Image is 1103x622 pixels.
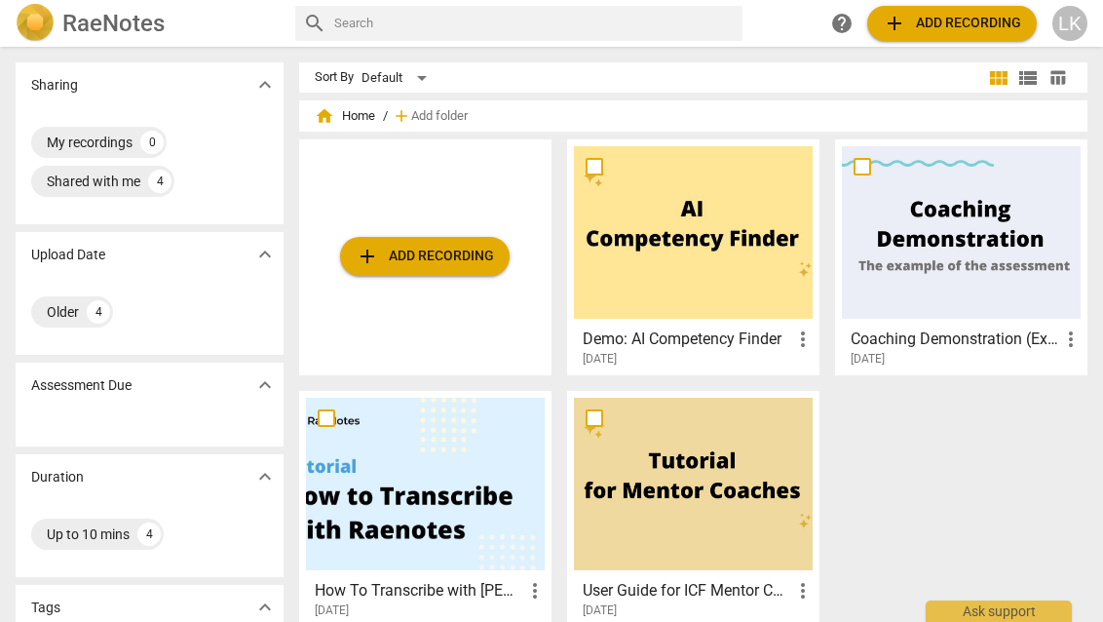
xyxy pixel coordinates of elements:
[315,106,334,126] span: home
[984,63,1013,93] button: Tile view
[1013,63,1043,93] button: List view
[583,351,617,368] span: [DATE]
[583,328,791,351] h3: Demo: AI Competency Finder
[1043,63,1072,93] button: Table view
[851,351,885,368] span: [DATE]
[62,10,165,37] h2: RaeNotes
[31,467,84,487] p: Duration
[315,70,354,85] div: Sort By
[1016,66,1040,90] span: view_list
[523,579,547,603] span: more_vert
[361,62,434,94] div: Default
[334,8,735,39] input: Search
[315,106,375,126] span: Home
[926,601,1072,622] div: Ask support
[383,109,388,124] span: /
[31,598,60,618] p: Tags
[867,6,1037,41] button: Upload
[842,146,1081,367] a: Coaching Demonstration (Example)[DATE]
[824,6,859,41] a: Help
[791,328,815,351] span: more_vert
[1059,328,1083,351] span: more_vert
[250,240,280,269] button: Show more
[31,245,105,265] p: Upload Date
[31,375,132,396] p: Assessment Due
[356,245,379,268] span: add
[137,523,161,546] div: 4
[47,302,79,322] div: Older
[574,398,813,618] a: User Guide for ICF Mentor Coaches[DATE]
[883,12,906,35] span: add
[250,70,280,99] button: Show more
[987,66,1010,90] span: view_module
[356,245,494,268] span: Add recording
[791,579,815,603] span: more_vert
[250,593,280,622] button: Show more
[315,579,523,603] h3: How To Transcribe with RaeNotes
[250,462,280,491] button: Show more
[87,300,110,324] div: 4
[16,4,55,43] img: Logo
[253,73,277,97] span: expand_more
[16,4,280,43] a: LogoRaeNotes
[148,170,171,193] div: 4
[392,106,411,126] span: add
[574,146,813,367] a: Demo: AI Competency Finder[DATE]
[306,398,545,618] a: How To Transcribe with [PERSON_NAME][DATE]
[253,596,277,619] span: expand_more
[47,133,133,152] div: My recordings
[583,579,791,603] h3: User Guide for ICF Mentor Coaches
[1048,68,1067,87] span: table_chart
[140,131,164,154] div: 0
[47,525,130,544] div: Up to 10 mins
[253,243,277,266] span: expand_more
[250,370,280,400] button: Show more
[1052,6,1087,41] button: LK
[253,373,277,397] span: expand_more
[851,328,1059,351] h3: Coaching Demonstration (Example)
[411,109,468,124] span: Add folder
[883,12,1021,35] span: Add recording
[830,12,854,35] span: help
[340,237,510,276] button: Upload
[315,603,349,619] span: [DATE]
[47,172,140,191] div: Shared with me
[303,12,326,35] span: search
[31,75,78,96] p: Sharing
[253,465,277,488] span: expand_more
[583,603,617,619] span: [DATE]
